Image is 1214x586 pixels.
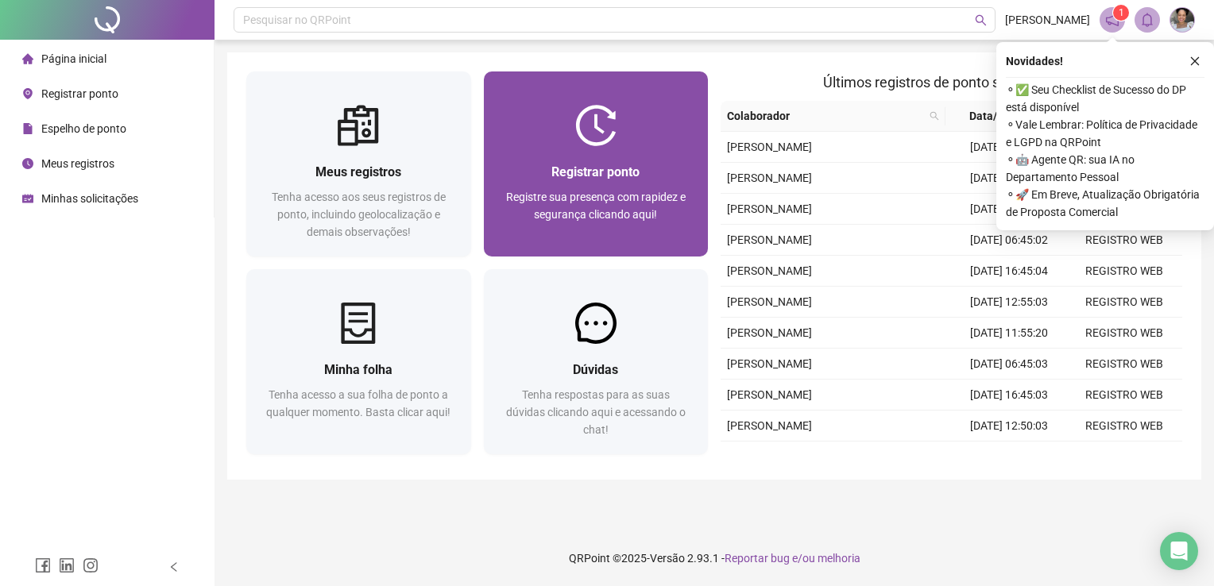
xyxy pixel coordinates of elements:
[727,419,812,432] span: [PERSON_NAME]
[975,14,987,26] span: search
[41,52,106,65] span: Página inicial
[1067,256,1182,287] td: REGISTRO WEB
[1067,441,1182,472] td: REGISTRO WEB
[1005,11,1090,29] span: [PERSON_NAME]
[1067,380,1182,411] td: REGISTRO WEB
[1189,56,1200,67] span: close
[725,552,860,565] span: Reportar bug e/ou melhoria
[1140,13,1154,27] span: bell
[952,411,1067,441] td: [DATE] 12:50:03
[727,388,812,401] span: [PERSON_NAME]
[1006,52,1063,70] span: Novidades !
[727,264,812,277] span: [PERSON_NAME]
[41,122,126,135] span: Espelho de ponto
[41,157,114,170] span: Meus registros
[324,362,392,377] span: Minha folha
[215,530,1214,586] footer: QRPoint © 2025 - 2.93.1 -
[22,53,33,64] span: home
[22,88,33,99] span: environment
[59,557,75,573] span: linkedin
[168,561,180,573] span: left
[823,74,1080,91] span: Últimos registros de ponto sincronizados
[41,87,118,100] span: Registrar ponto
[246,71,471,256] a: Meus registrosTenha acesso aos seus registros de ponto, incluindo geolocalização e demais observa...
[506,388,686,436] span: Tenha respostas para as suas dúvidas clicando aqui e acessando o chat!
[945,101,1057,132] th: Data/Hora
[22,193,33,204] span: schedule
[272,191,446,238] span: Tenha acesso aos seus registros de ponto, incluindo geolocalização e demais observações!
[506,191,686,221] span: Registre sua presença com rapidez e segurança clicando aqui!
[1006,186,1204,221] span: ⚬ 🚀 Em Breve, Atualização Obrigatória de Proposta Comercial
[727,107,923,125] span: Colaborador
[727,172,812,184] span: [PERSON_NAME]
[1006,116,1204,151] span: ⚬ Vale Lembrar: Política de Privacidade e LGPD na QRPoint
[1006,81,1204,116] span: ⚬ ✅ Seu Checklist de Sucesso do DP está disponível
[952,163,1067,194] td: [DATE] 12:45:11
[22,123,33,134] span: file
[83,557,99,573] span: instagram
[952,349,1067,380] td: [DATE] 06:45:03
[930,111,939,121] span: search
[727,202,812,215] span: [PERSON_NAME]
[727,141,812,153] span: [PERSON_NAME]
[727,295,812,308] span: [PERSON_NAME]
[952,225,1067,256] td: [DATE] 06:45:02
[727,233,812,246] span: [PERSON_NAME]
[727,357,812,370] span: [PERSON_NAME]
[1067,225,1182,256] td: REGISTRO WEB
[952,380,1067,411] td: [DATE] 16:45:03
[952,132,1067,163] td: [DATE] 16:46:09
[952,194,1067,225] td: [DATE] 11:45:37
[952,318,1067,349] td: [DATE] 11:55:20
[1113,5,1129,21] sup: 1
[952,107,1038,125] span: Data/Hora
[551,164,640,179] span: Registrar ponto
[484,269,709,454] a: DúvidasTenha respostas para as suas dúvidas clicando aqui e acessando o chat!
[22,158,33,169] span: clock-circle
[952,441,1067,472] td: [DATE] 11:50:03
[650,552,685,565] span: Versão
[41,192,138,205] span: Minhas solicitações
[952,256,1067,287] td: [DATE] 16:45:04
[246,269,471,454] a: Minha folhaTenha acesso a sua folha de ponto a qualquer momento. Basta clicar aqui!
[1119,7,1124,18] span: 1
[1067,318,1182,349] td: REGISTRO WEB
[484,71,709,256] a: Registrar pontoRegistre sua presença com rapidez e segurança clicando aqui!
[1067,349,1182,380] td: REGISTRO WEB
[926,104,942,128] span: search
[1160,532,1198,570] div: Open Intercom Messenger
[727,326,812,339] span: [PERSON_NAME]
[1067,411,1182,441] td: REGISTRO WEB
[1067,287,1182,318] td: REGISTRO WEB
[573,362,618,377] span: Dúvidas
[35,557,51,573] span: facebook
[315,164,401,179] span: Meus registros
[1170,8,1194,32] img: 84046
[1006,151,1204,186] span: ⚬ 🤖 Agente QR: sua IA no Departamento Pessoal
[266,388,450,418] span: Tenha acesso a sua folha de ponto a qualquer momento. Basta clicar aqui!
[952,287,1067,318] td: [DATE] 12:55:03
[1105,13,1119,27] span: notification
